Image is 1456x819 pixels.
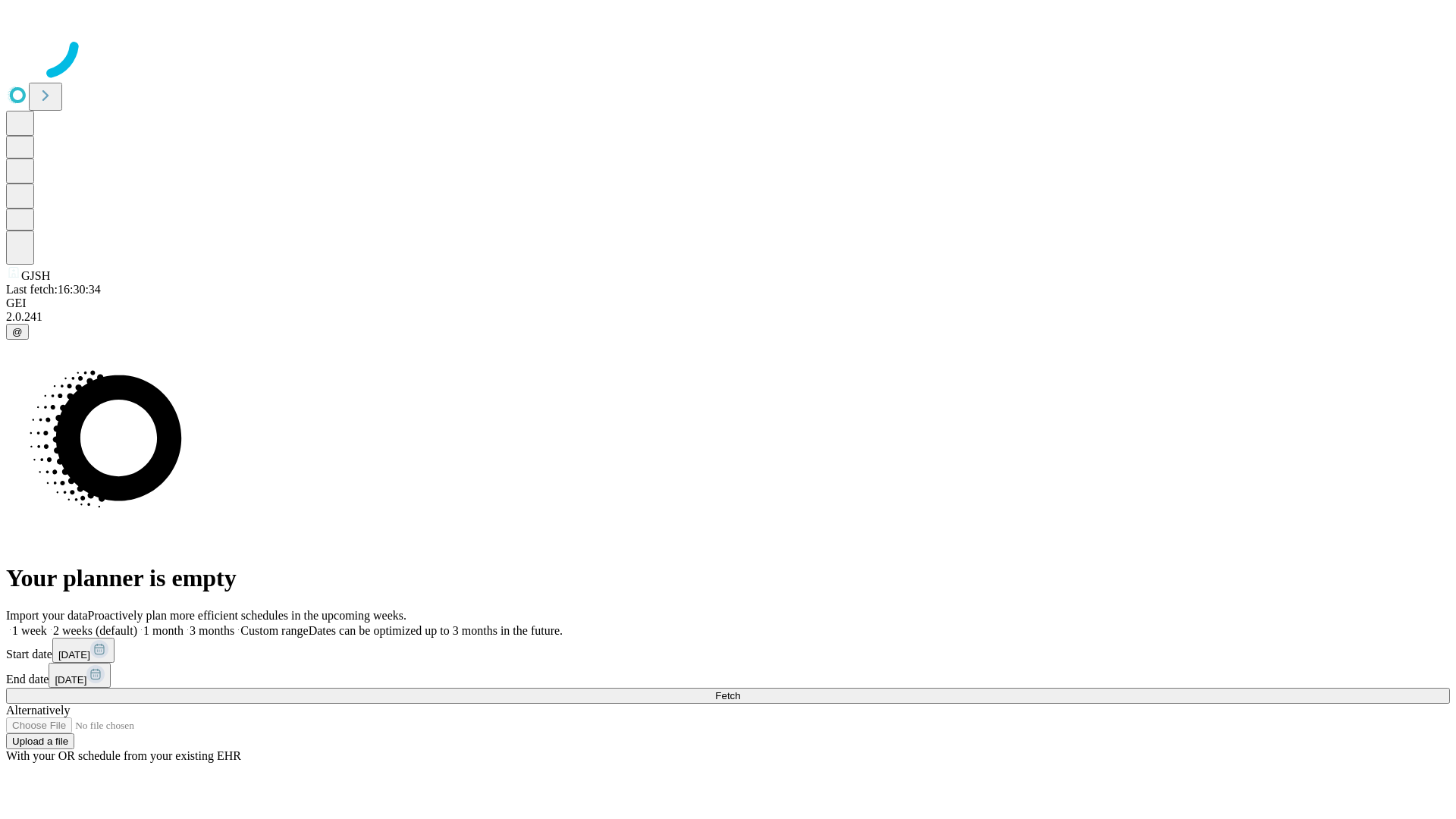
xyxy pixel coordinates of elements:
[6,609,88,622] span: Import your data
[6,704,70,717] span: Alternatively
[53,624,137,637] span: 2 weeks (default)
[58,649,90,661] span: [DATE]
[6,688,1450,704] button: Fetch
[6,283,101,296] span: Last fetch: 16:30:34
[143,624,184,637] span: 1 month
[240,624,308,637] span: Custom range
[6,749,241,762] span: With your OR schedule from your existing EHR
[6,297,1450,310] div: GEI
[55,674,86,686] span: [DATE]
[309,624,563,637] span: Dates can be optimized up to 3 months in the future.
[6,564,1450,592] h1: Your planner is empty
[52,638,115,663] button: [DATE]
[6,324,29,340] button: @
[88,609,406,622] span: Proactively plan more efficient schedules in the upcoming weeks.
[21,269,50,282] span: GJSH
[6,310,1450,324] div: 2.0.241
[6,638,1450,663] div: Start date
[12,326,23,337] span: @
[6,663,1450,688] div: End date
[6,733,74,749] button: Upload a file
[190,624,234,637] span: 3 months
[49,663,111,688] button: [DATE]
[715,690,740,701] span: Fetch
[12,624,47,637] span: 1 week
